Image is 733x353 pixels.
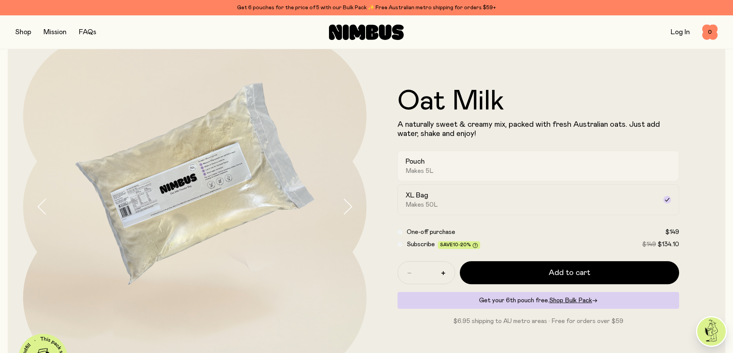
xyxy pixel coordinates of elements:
[642,241,656,247] span: $149
[79,29,96,36] a: FAQs
[43,29,67,36] a: Mission
[406,167,434,175] span: Makes 5L
[397,120,680,138] p: A naturally sweet & creamy mix, packed with fresh Australian oats. Just add water, shake and enjoy!
[406,191,428,200] h2: XL Bag
[407,229,455,235] span: One-off purchase
[397,88,680,115] h1: Oat Milk
[406,157,425,166] h2: Pouch
[397,317,680,326] p: $6.95 shipping to AU metro areas · Free for orders over $59
[397,292,680,309] div: Get your 6th pouch free.
[406,201,438,209] span: Makes 50L
[665,229,679,235] span: $149
[549,297,598,303] a: Shop Bulk Pack→
[658,241,679,247] span: $134.10
[407,241,435,247] span: Subscribe
[671,29,690,36] a: Log In
[15,3,718,12] div: Get 6 pouches for the price of 5 with our Bulk Pack ✨ Free Australian metro shipping for orders $59+
[460,261,680,284] button: Add to cart
[453,242,471,247] span: 10-20%
[702,25,718,40] button: 0
[549,297,592,303] span: Shop Bulk Pack
[549,267,590,278] span: Add to cart
[440,242,478,248] span: Save
[697,317,726,346] img: agent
